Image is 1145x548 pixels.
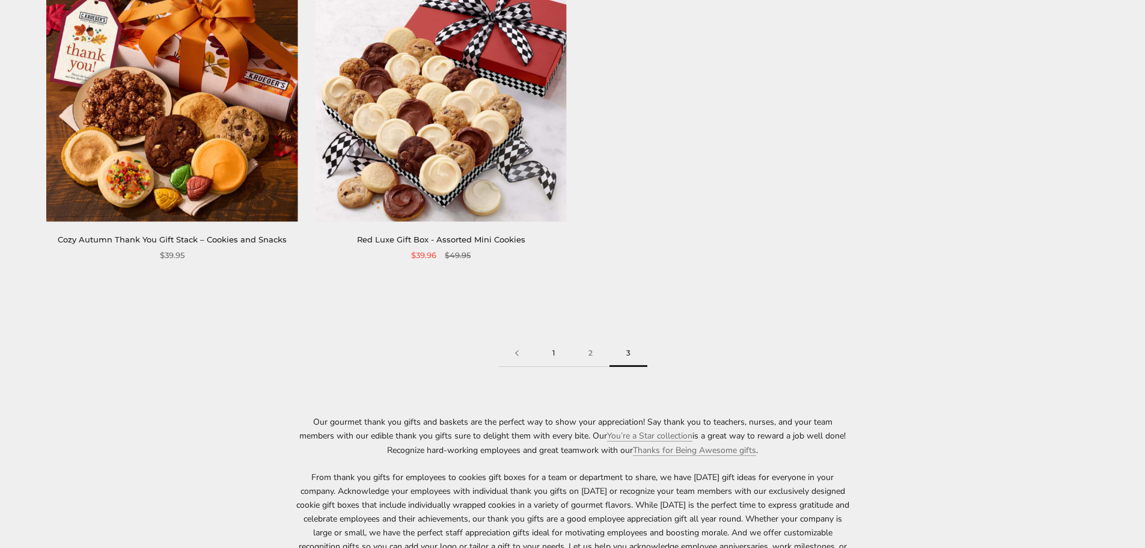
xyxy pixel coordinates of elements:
a: 1 [536,340,572,367]
span: 3 [609,340,647,367]
span: $39.95 [160,249,185,262]
a: You’re a Star collection [607,430,692,442]
p: Our gourmet thank you gifts and baskets are the perfect way to show your appreciation! Say thank ... [296,415,849,457]
a: Thanks for Being Awesome gifts [633,445,756,456]
iframe: Sign Up via Text for Offers [10,502,124,538]
a: Previous page [498,340,536,367]
span: $39.96 [411,249,436,262]
a: 2 [572,340,609,367]
a: Red Luxe Gift Box - Assorted Mini Cookies [357,235,525,244]
a: Cozy Autumn Thank You Gift Stack – Cookies and Snacks [58,235,287,244]
span: $49.95 [445,249,471,262]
